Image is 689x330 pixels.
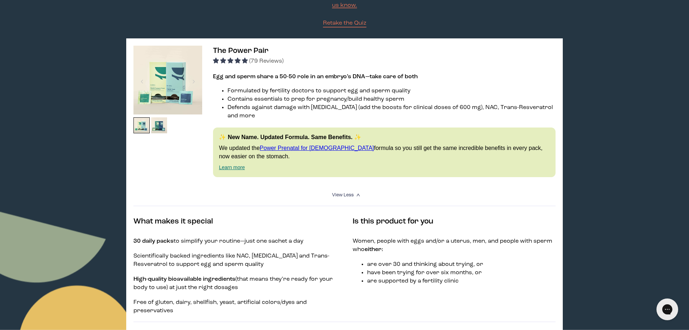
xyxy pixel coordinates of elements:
[133,275,336,292] p: (that means they’re ready for your body to use) at just the right dosages
[365,247,383,252] strong: either:
[133,252,336,269] p: Scientifically backed ingredients like NAC, [MEDICAL_DATA] and Trans-Resveratrol to support egg a...
[213,58,249,64] span: 4.92 stars
[353,216,556,227] h4: Is this product for you
[219,164,245,170] a: Learn more
[133,298,336,315] p: Free of gluten, dairy, shellfish, yeast, artificial colors/dyes and preservatives
[213,74,418,80] strong: Egg and sperm share a 50-50 role in an embryo’s DNA—take care of both
[133,237,336,246] p: to simplify your routine—just one sachet a day
[227,95,555,104] li: Contains essentials to prep for pregnancy/build healthy sperm
[367,269,556,277] li: have been trying for over six months, or
[367,277,556,285] li: are supported by a fertility clinic
[249,58,284,64] span: (79 Reviews)
[219,134,361,140] strong: ✨ New Name. Updated Formula. Same Benefits. ✨
[332,193,354,197] span: View Less
[323,20,366,26] span: Retake the Quiz
[133,216,336,227] h4: What makes it special
[353,237,556,254] p: Women, people with eggs and/or a uterus, men, and people with sperm who
[213,47,268,55] span: The Power Pair
[356,193,362,197] i: <
[332,192,357,199] summary: View Less <
[133,46,202,114] img: thumbnail image
[227,104,555,120] li: Defends against damage with [MEDICAL_DATA] (add the boosts for clinical doses of 600 mg), NAC, Tr...
[653,296,682,323] iframe: Gorgias live chat messenger
[227,87,555,95] li: Formulated by fertility doctors to support egg and sperm quality
[323,19,366,28] a: Retake the Quiz
[367,260,556,269] li: are over 30 and thinking about trying, or
[219,144,549,160] p: We updated the formula so you still get the same incredible benefits in every pack, now easier on...
[151,117,167,134] img: thumbnail image
[260,145,374,151] a: Power Prenatal for [DEMOGRAPHIC_DATA]
[133,117,150,134] img: thumbnail image
[133,276,235,282] strong: High-quality bioavailable ingredients
[133,238,174,244] strong: 30 daily packs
